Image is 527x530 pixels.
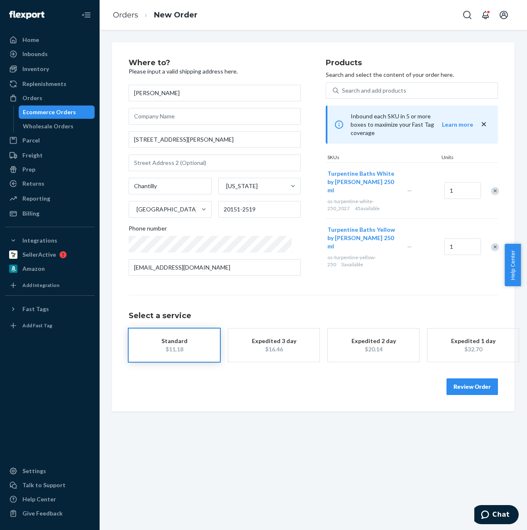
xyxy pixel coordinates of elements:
[327,226,395,250] span: Turpentine Baths Yellow by [PERSON_NAME] 250 ml
[22,467,46,475] div: Settings
[5,234,95,247] button: Integrations
[477,7,494,23] button: Open notifications
[5,91,95,105] a: Orders
[326,106,498,144] div: Inbound each SKU in 5 or more boxes to maximize your Fast Tag coverage
[505,244,521,286] button: Help Center
[22,265,45,273] div: Amazon
[440,345,506,353] div: $32.70
[129,178,212,194] input: City
[459,7,476,23] button: Open Search Box
[327,169,397,194] button: Turpentine Baths White by [PERSON_NAME] 250 ml
[129,155,301,171] input: Street Address 2 (Optional)
[22,165,35,174] div: Prep
[22,481,66,489] div: Talk to Support
[22,194,50,203] div: Reporting
[129,85,301,101] input: First & Last Name
[5,207,95,220] a: Billing
[129,67,301,76] p: Please input a valid shipping address here.
[491,243,499,251] div: Remove Item
[327,254,376,267] span: os-turpentine-yellow-250
[228,329,320,362] button: Expedited 3 day$16.46
[5,248,95,261] a: SellerActive
[340,337,407,345] div: Expedited 2 day
[22,80,66,88] div: Replenishments
[226,182,258,190] div: [US_STATE]
[141,337,207,345] div: Standard
[23,108,76,116] div: Ecommerce Orders
[5,507,95,520] button: Give Feedback
[129,259,301,276] input: Email (Only Required for International)
[340,345,407,353] div: $20.14
[154,10,198,20] a: New Order
[440,154,477,162] div: Units
[327,226,397,250] button: Turpentine Baths Yellow by [PERSON_NAME] 250 ml
[407,243,412,250] span: —
[327,198,374,211] span: os-turpentine-white-250_2027
[326,71,498,79] p: Search and select the content of your order here.
[129,329,220,362] button: Standard$11.18
[22,305,49,313] div: Fast Tags
[9,11,44,19] img: Flexport logo
[5,464,95,478] a: Settings
[495,7,512,23] button: Open account menu
[5,262,95,275] a: Amazon
[446,378,498,395] button: Review Order
[480,120,488,129] button: close
[78,7,95,23] button: Close Navigation
[474,505,519,526] iframe: Opens a widget where you can chat to one of our agents
[19,106,95,119] a: Ecommerce Orders
[327,170,394,194] span: Turpentine Baths White by [PERSON_NAME] 250 ml
[22,282,59,289] div: Add Integration
[113,10,138,20] a: Orders
[427,329,519,362] button: Expedited 1 day$32.70
[137,205,198,213] div: [GEOGRAPHIC_DATA]
[5,177,95,190] a: Returns
[355,205,380,211] span: 45 available
[141,345,207,353] div: $11.18
[5,192,95,205] a: Reporting
[341,261,363,267] span: 3 available
[442,120,473,129] button: Learn more
[5,302,95,316] button: Fast Tags
[444,182,481,199] input: Quantity
[22,179,44,188] div: Returns
[407,187,412,194] span: —
[22,322,52,329] div: Add Fast Tag
[22,151,43,159] div: Freight
[491,187,499,195] div: Remove Item
[22,94,42,102] div: Orders
[22,509,63,518] div: Give Feedback
[22,65,49,73] div: Inventory
[129,224,167,236] span: Phone number
[241,345,307,353] div: $16.46
[22,236,57,245] div: Integrations
[5,319,95,332] a: Add Fast Tag
[440,337,506,345] div: Expedited 1 day
[5,149,95,162] a: Freight
[22,136,40,145] div: Parcel
[328,329,419,362] button: Expedited 2 day$20.14
[326,154,440,162] div: SKUs
[5,163,95,176] a: Prep
[218,201,301,218] input: ZIP Code
[22,50,48,58] div: Inbounds
[5,33,95,47] a: Home
[444,238,481,255] input: Quantity
[22,36,39,44] div: Home
[241,337,307,345] div: Expedited 3 day
[342,86,406,95] div: Search and add products
[5,47,95,61] a: Inbounds
[19,120,95,133] a: Wholesale Orders
[326,59,498,67] h2: Products
[129,59,301,67] h2: Where to?
[5,134,95,147] a: Parcel
[5,77,95,91] a: Replenishments
[129,108,301,125] input: Company Name
[5,279,95,292] a: Add Integration
[23,122,73,130] div: Wholesale Orders
[129,312,498,320] h1: Select a service
[106,3,204,27] ol: breadcrumbs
